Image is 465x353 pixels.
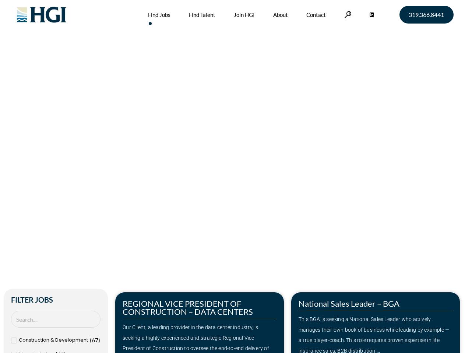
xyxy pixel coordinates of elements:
span: Make Your [27,113,133,139]
input: Search Job [11,311,101,328]
span: 67 [92,336,98,343]
span: 319.366.8441 [409,12,444,18]
a: Home [27,148,42,156]
span: Next Move [137,114,246,138]
span: » [27,148,56,156]
span: Construction & Development [19,335,88,346]
span: Jobs [45,148,56,156]
a: 319.366.8441 [399,6,454,24]
a: National Sales Leader – BGA [299,299,399,309]
h2: Filter Jobs [11,296,101,303]
span: ( [90,336,92,343]
a: Search [344,11,352,18]
a: REGIONAL VICE PRESIDENT OF CONSTRUCTION – DATA CENTERS [123,299,253,317]
span: ) [98,336,100,343]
